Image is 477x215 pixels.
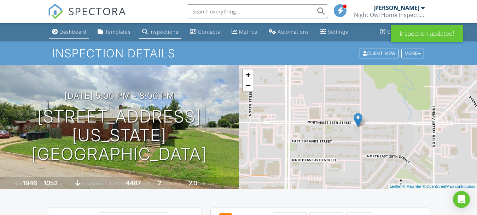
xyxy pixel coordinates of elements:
[105,29,131,35] div: Templates
[359,50,401,56] a: Client View
[162,181,182,186] span: bedrooms
[52,47,425,60] h1: Inspection Details
[23,179,37,187] div: 1946
[243,80,254,91] a: Zoom out
[11,107,227,163] h1: [STREET_ADDRESS] [US_STATE][GEOGRAPHIC_DATA]
[243,69,254,80] a: Zoom in
[14,181,22,186] span: Built
[49,26,89,39] a: Dashboard
[402,184,421,188] a: © MapTiler
[44,179,58,187] div: 1052
[318,26,351,39] a: Settings
[354,11,425,18] div: Night Owl Home Inspections
[229,26,260,39] a: Metrics
[328,29,348,35] div: Settings
[278,29,309,35] div: Automations
[266,26,312,39] a: Automations (Basic)
[198,181,219,186] span: bathrooms
[198,29,220,35] div: Contacts
[239,29,257,35] div: Metrics
[59,29,86,35] div: Dashboard
[81,181,103,186] span: crawlspace
[158,179,161,187] div: 2
[150,29,179,35] div: Inspections
[360,49,399,58] div: Client View
[64,91,174,101] h3: [DATE] 5:00 pm - 8:00 pm
[188,179,197,187] div: 2.0
[187,26,223,39] a: Contacts
[59,181,69,186] span: sq. ft.
[68,4,126,18] span: SPECTORA
[142,181,151,186] span: sq.ft.
[48,4,63,19] img: The Best Home Inspection Software - Spectora
[95,26,134,39] a: Templates
[453,191,470,208] div: Open Intercom Messenger
[373,4,419,11] div: [PERSON_NAME]
[401,49,424,58] div: More
[139,26,181,39] a: Inspections
[377,26,428,39] a: Support Center
[187,4,328,18] input: Search everything...
[110,181,125,186] span: Lot Size
[126,179,141,187] div: 4487
[423,184,475,188] a: © OpenStreetMap contributors
[390,184,401,188] a: Leaflet
[387,29,425,35] div: Support Center
[388,183,477,189] div: |
[48,10,126,24] a: SPECTORA
[391,25,463,42] div: Inspection updated!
